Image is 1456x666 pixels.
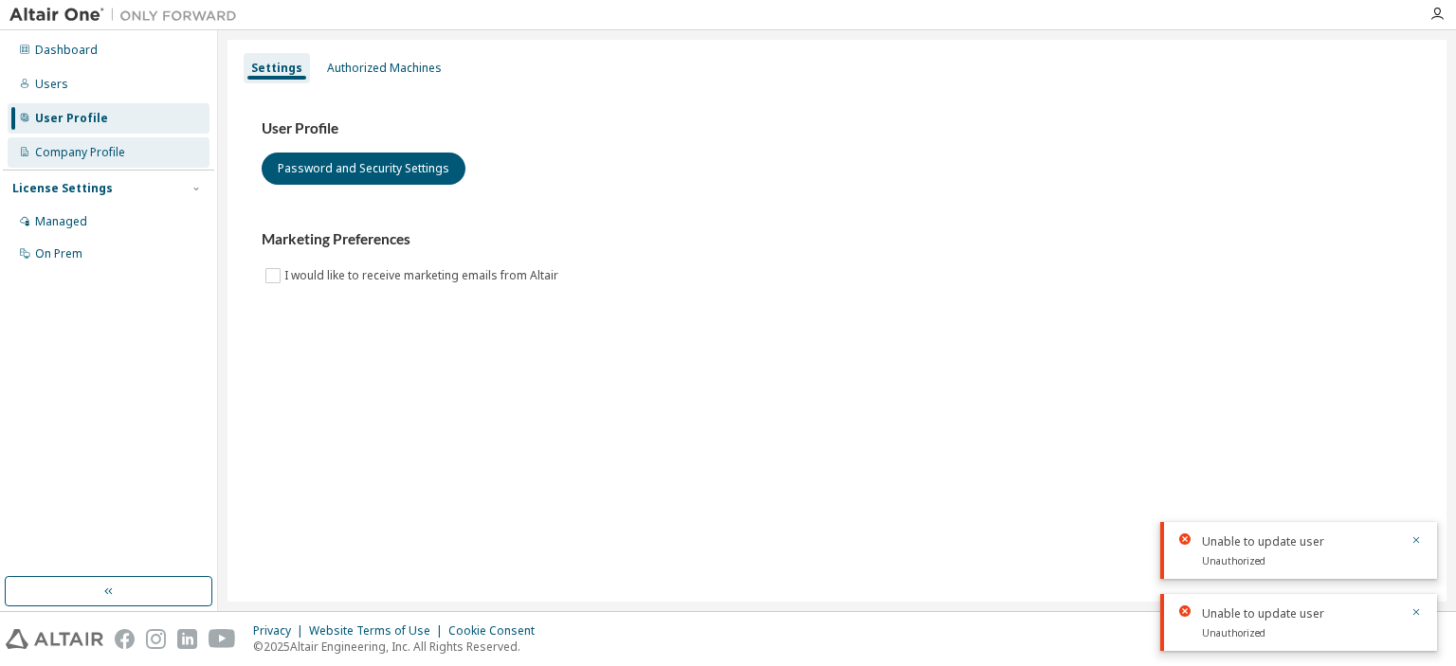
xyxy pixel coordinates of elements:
img: Altair One [9,6,246,25]
div: Settings [251,61,302,76]
div: Company Profile [35,145,125,160]
div: Privacy [253,623,309,639]
div: Authorized Machines [327,61,442,76]
img: altair_logo.svg [6,629,103,649]
img: youtube.svg [209,629,236,649]
div: Website Terms of Use [309,623,448,639]
div: Managed [35,214,87,229]
div: Cookie Consent [448,623,546,639]
label: I would like to receive marketing emails from Altair [284,264,562,287]
div: Unable to update user [1202,605,1399,622]
h3: Marketing Preferences [262,230,1412,249]
div: License Settings [12,181,113,196]
img: instagram.svg [146,629,166,649]
img: linkedin.svg [177,629,197,649]
img: facebook.svg [115,629,135,649]
div: Unauthorized [1202,624,1399,639]
div: On Prem [35,246,82,261]
div: Users [35,77,68,92]
h3: User Profile [262,119,1412,138]
div: User Profile [35,111,108,126]
p: © 2025 Altair Engineering, Inc. All Rights Reserved. [253,639,546,655]
div: Dashboard [35,43,98,58]
div: Unauthorized [1202,552,1399,567]
button: Password and Security Settings [262,153,465,185]
div: Unable to update user [1202,533,1399,550]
